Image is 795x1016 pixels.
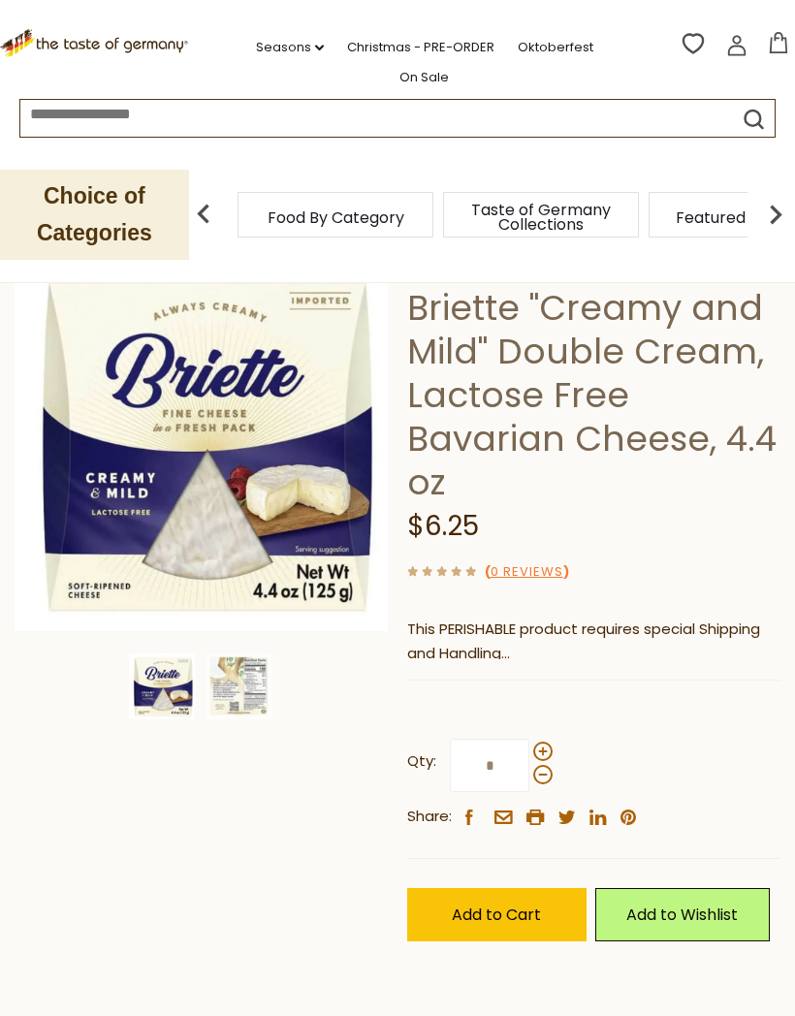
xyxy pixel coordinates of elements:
img: Briette "Creamy and Mild" Double Cream, Lactose Free Bavarian Cheese, 4.4 oz [129,653,195,719]
a: On Sale [399,67,449,88]
a: Oktoberfest [518,37,593,58]
span: Add to Cart [452,904,541,926]
img: next arrow [756,195,795,234]
h1: Briette "Creamy and Mild" Double Cream, Lactose Free Bavarian Cheese, 4.4 oz [407,286,780,504]
img: previous arrow [184,195,223,234]
button: Add to Cart [407,888,587,941]
img: Briette "Creamy and Mild" Double Cream, Lactose Free Bavarian Cheese, 4.4 oz [207,653,272,719]
strong: Qty: [407,749,436,774]
a: Add to Wishlist [595,888,770,941]
img: Briette "Creamy and Mild" Double Cream, Lactose Free Bavarian Cheese, 4.4 oz [15,258,388,631]
span: ( ) [485,562,569,581]
a: Taste of Germany Collections [463,203,619,232]
p: This PERISHABLE product requires special Shipping and Handling [407,618,780,666]
a: 0 Reviews [491,562,563,583]
a: Christmas - PRE-ORDER [347,37,494,58]
span: Share: [407,805,452,829]
a: Food By Category [268,210,404,225]
span: $6.25 [407,507,479,545]
input: Qty: [450,739,529,792]
a: Seasons [256,37,324,58]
